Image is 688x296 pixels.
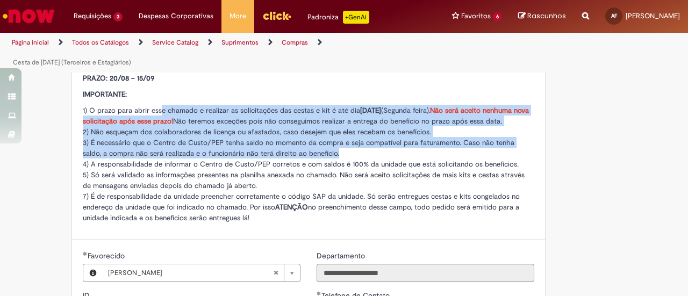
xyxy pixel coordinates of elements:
[626,11,680,20] span: [PERSON_NAME]
[262,8,291,24] img: click_logo_yellow_360x200.png
[230,11,246,21] span: More
[83,170,525,190] span: 5) Só será validado as informações presentes na planilha anexada no chamado. Não será aceito soli...
[83,192,520,222] span: 7) É de responsabilidade da unidade preencher corretamente o código SAP da unidade. Só serão entr...
[307,11,369,24] div: Padroniza
[282,38,308,47] a: Compras
[83,90,127,99] span: IMPORTANTE:
[83,251,88,256] span: Obrigatório Preenchido
[152,38,198,47] a: Service Catalog
[360,106,381,115] strong: [DATE]
[317,250,367,261] label: Somente leitura - Departamento
[343,11,369,24] p: +GenAi
[527,11,566,21] span: Rascunhos
[12,38,49,47] a: Página inicial
[83,138,514,158] span: 3) É necessário que o Centro de Custo/PEP tenha saldo no momento da compra e seja compatível para...
[139,11,213,21] span: Despesas Corporativas
[1,5,56,27] img: ServiceNow
[611,12,617,19] span: AF
[268,264,284,281] abbr: Limpar campo Favorecido
[113,12,123,21] span: 3
[275,203,308,212] strong: ATENÇÃO
[83,264,103,281] button: Favorecido, Visualizar este registro Aryane Santos Ferreira
[493,12,502,21] span: 6
[83,106,529,126] span: 1) O prazo para abrir esse chamado e realizar as solicitações das cestas e kit é até dia (Segunda...
[83,74,154,83] span: PRAZO: 20/08 – 15/09
[74,11,111,21] span: Requisições
[72,38,129,47] a: Todos os Catálogos
[8,33,450,73] ul: Trilhas de página
[518,11,566,21] a: Rascunhos
[13,58,131,67] a: Cesta de [DATE] (Terceiros e Estagiários)
[103,264,300,281] a: [PERSON_NAME]Limpar campo Favorecido
[88,251,127,261] span: Necessários - Favorecido
[317,291,321,295] span: Obrigatório Preenchido
[83,160,519,169] span: 4) A responsabilidade de informar o Centro de Custo/PEP corretos e com saldos é 100% da unidade q...
[83,127,431,136] span: 2) Não esqueçam dos colaboradores de licença ou afastados, caso desejem que eles recebam os benef...
[108,264,273,281] span: [PERSON_NAME]
[221,38,259,47] a: Suprimentos
[461,11,491,21] span: Favoritos
[317,264,534,282] input: Departamento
